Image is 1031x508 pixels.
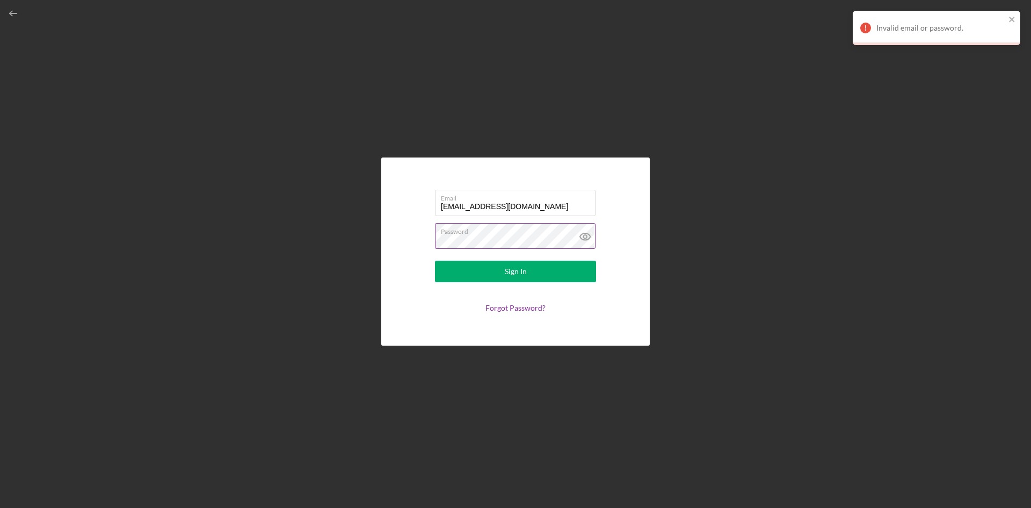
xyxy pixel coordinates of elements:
div: Invalid email or password. [876,24,1005,32]
label: Password [441,224,596,235]
div: Sign In [505,261,527,282]
a: Forgot Password? [485,303,546,312]
button: Sign In [435,261,596,282]
label: Email [441,190,596,202]
button: close [1008,15,1016,25]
